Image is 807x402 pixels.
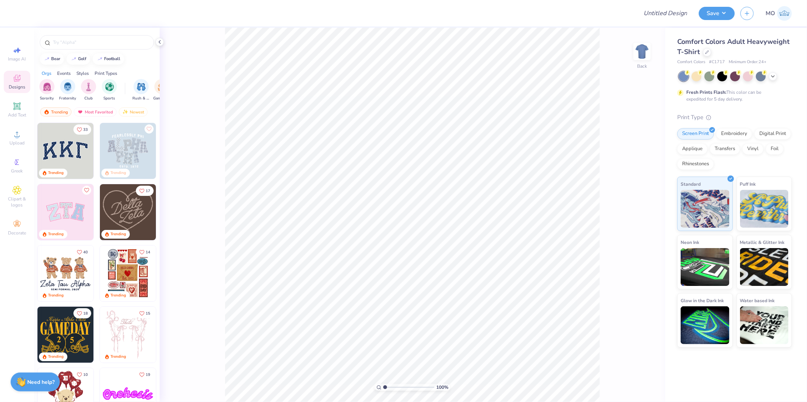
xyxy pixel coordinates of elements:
div: filter for Fraternity [59,79,76,101]
img: Rush & Bid Image [137,82,146,91]
span: Greek [11,168,23,174]
span: 10 [83,373,88,377]
span: Puff Ink [740,180,756,188]
span: Neon Ink [681,238,699,246]
span: Minimum Order: 24 + [729,59,767,65]
img: Metallic & Glitter Ink [740,248,789,286]
img: 12710c6a-dcc0-49ce-8688-7fe8d5f96fe2 [100,184,156,240]
div: Trending [110,170,126,176]
img: 83dda5b0-2158-48ca-832c-f6b4ef4c4536 [100,307,156,363]
div: bear [51,57,61,61]
strong: Fresh Prints Flash: [686,89,726,95]
img: trend_line.gif [71,57,77,61]
div: Rhinestones [677,158,714,170]
button: Like [136,308,154,318]
span: Sports [104,96,115,101]
button: golf [67,53,90,65]
button: Like [73,369,91,380]
div: Orgs [42,70,51,77]
span: 40 [83,250,88,254]
div: Vinyl [742,143,763,155]
span: Image AI [8,56,26,62]
img: b8819b5f-dd70-42f8-b218-32dd770f7b03 [37,307,93,363]
div: This color can be expedited for 5 day delivery. [686,89,779,102]
div: Transfers [710,143,740,155]
div: Embroidery [716,128,752,140]
a: MO [766,6,792,21]
div: football [104,57,121,61]
span: Standard [681,180,701,188]
div: filter for Game Day [153,79,171,101]
img: Water based Ink [740,306,789,344]
span: Clipart & logos [4,196,30,208]
img: Puff Ink [740,190,789,228]
button: filter button [153,79,171,101]
span: Water based Ink [740,296,775,304]
span: Upload [9,140,25,146]
div: Trending [48,170,64,176]
span: 33 [83,128,88,132]
div: Print Types [95,70,117,77]
div: Trending [110,293,126,298]
div: Trending [48,231,64,237]
span: Comfort Colors [677,59,705,65]
div: filter for Club [81,79,96,101]
img: 3b9aba4f-e317-4aa7-a679-c95a879539bd [37,123,93,179]
button: Like [136,186,154,196]
img: Glow in the Dark Ink [681,306,729,344]
button: bear [40,53,64,65]
button: filter button [39,79,54,101]
img: Mirabelle Olis [777,6,792,21]
button: Like [145,124,154,133]
span: Fraternity [59,96,76,101]
img: ead2b24a-117b-4488-9b34-c08fd5176a7b [156,184,212,240]
img: a3be6b59-b000-4a72-aad0-0c575b892a6b [37,245,93,301]
button: filter button [59,79,76,101]
img: a3f22b06-4ee5-423c-930f-667ff9442f68 [156,123,212,179]
span: 18 [83,312,88,315]
div: filter for Sorority [39,79,54,101]
img: 9980f5e8-e6a1-4b4a-8839-2b0e9349023c [37,184,93,240]
button: football [93,53,124,65]
span: 14 [146,250,150,254]
img: d12c9beb-9502-45c7-ae94-40b97fdd6040 [93,245,149,301]
button: Like [73,124,91,135]
img: Club Image [84,82,93,91]
button: filter button [81,79,96,101]
input: Untitled Design [638,6,693,21]
span: Metallic & Glitter Ink [740,238,785,246]
span: 19 [146,373,150,377]
img: Fraternity Image [64,82,72,91]
img: most_fav.gif [77,109,83,115]
span: Comfort Colors Adult Heavyweight T-Shirt [677,37,790,56]
div: Back [637,63,647,70]
img: Newest.gif [122,109,128,115]
button: Save [699,7,735,20]
div: Screen Print [677,128,714,140]
span: # C1717 [709,59,725,65]
img: Back [634,44,650,59]
img: Game Day Image [158,82,166,91]
img: Neon Ink [681,248,729,286]
input: Try "Alpha" [52,39,149,46]
span: 17 [146,189,150,193]
span: 100 % [436,384,448,391]
div: Most Favorited [74,107,117,116]
div: Newest [119,107,148,116]
button: Like [136,369,154,380]
span: 15 [146,312,150,315]
div: Print Type [677,113,792,122]
span: Designs [9,84,25,90]
div: Trending [48,354,64,360]
img: 6de2c09e-6ade-4b04-8ea6-6dac27e4729e [100,245,156,301]
img: 5ee11766-d822-42f5-ad4e-763472bf8dcf [93,184,149,240]
span: Rush & Bid [132,96,150,101]
span: Club [84,96,93,101]
img: trend_line.gif [44,57,50,61]
div: Digital Print [754,128,791,140]
img: trend_line.gif [97,57,103,61]
div: Events [57,70,71,77]
div: Styles [76,70,89,77]
button: Like [82,186,91,195]
span: Game Day [153,96,171,101]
